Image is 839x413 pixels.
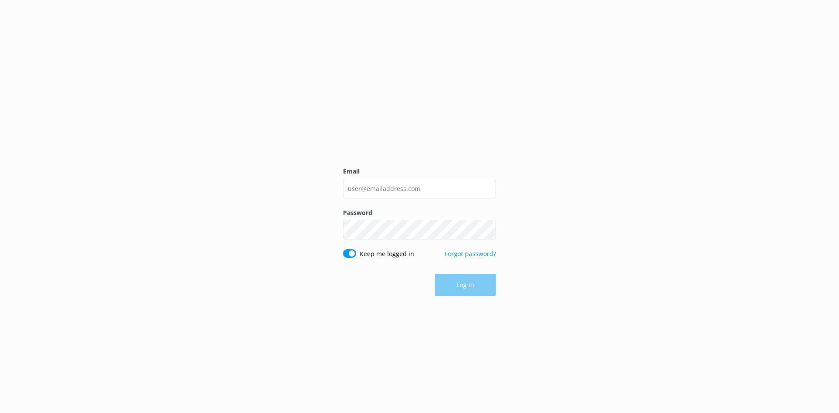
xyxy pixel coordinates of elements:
label: Email [343,167,496,176]
button: Show password [478,221,496,239]
a: Forgot password? [445,250,496,258]
input: user@emailaddress.com [343,179,496,198]
label: Password [343,208,496,218]
label: Keep me logged in [360,249,414,259]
